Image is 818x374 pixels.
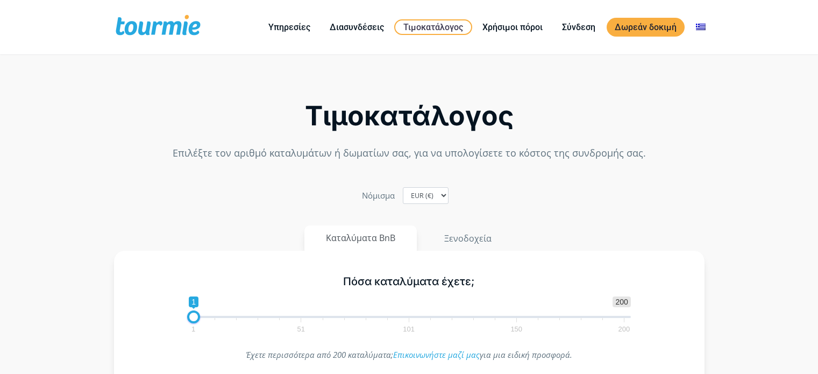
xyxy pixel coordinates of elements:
span: 1 [189,297,198,307]
a: Επικοινωνήστε μαζί μας [393,349,480,360]
p: Επιλέξτε τον αριθμό καταλυμάτων ή δωματίων σας, για να υπολογίσετε το κόστος της συνδρομής σας. [114,146,705,160]
a: Τιμοκατάλογος [394,19,472,35]
a: Υπηρεσίες [260,20,318,34]
p: Έχετε περισσότερα από 200 καταλύματα; για μια ειδική προσφορά. [187,348,631,362]
a: Χρήσιμοι πόροι [474,20,551,34]
label: Nόμισμα [362,188,395,203]
a: Σύνδεση [554,20,603,34]
h5: Πόσα καταλύματα έχετε; [187,275,631,288]
span: 200 [613,297,630,307]
span: 101 [401,327,416,331]
span: 150 [509,327,524,331]
span: 200 [617,327,632,331]
h2: Τιμοκατάλογος [114,103,705,129]
span: 51 [296,327,307,331]
a: Αλλαγή σε [688,20,714,34]
a: Δωρεάν δοκιμή [607,18,685,37]
a: Διασυνδέσεις [322,20,392,34]
span: 1 [190,327,197,331]
button: Καταλύματα BnB [304,225,417,251]
button: Ξενοδοχεία [422,225,514,251]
